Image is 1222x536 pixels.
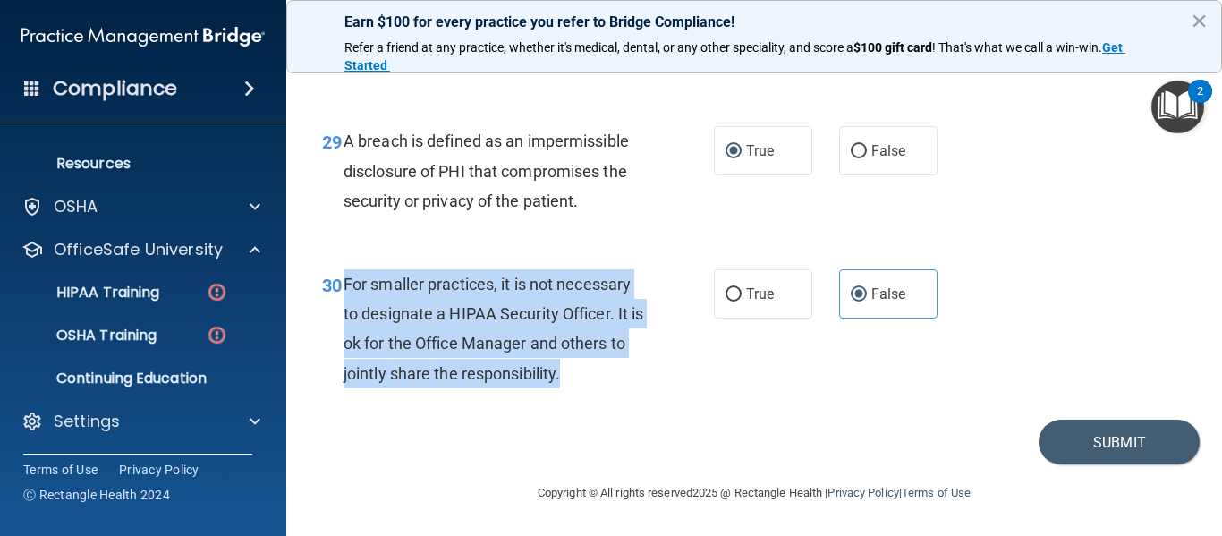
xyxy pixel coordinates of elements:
span: False [871,285,906,302]
span: ! That's what we call a win-win. [932,40,1102,55]
a: OfficeSafe University [21,239,260,260]
strong: $100 gift card [853,40,932,55]
img: PMB logo [21,19,265,55]
p: Earn $100 for every practice you refer to Bridge Compliance! [344,13,1164,30]
span: For smaller practices, it is not necessary to designate a HIPAA Security Officer. It is ok for th... [344,275,643,383]
div: Copyright © All rights reserved 2025 @ Rectangle Health | | [428,464,1081,522]
input: True [726,145,742,158]
input: True [726,288,742,302]
a: Privacy Policy [119,461,199,479]
span: Refer a friend at any practice, whether it's medical, dental, or any other speciality, and score a [344,40,853,55]
a: Terms of Use [902,486,971,499]
p: HIPAA Training [12,284,159,302]
span: 29 [322,132,342,153]
button: Submit [1039,420,1200,465]
input: False [851,288,867,302]
span: True [746,285,774,302]
span: 30 [322,275,342,296]
input: False [851,145,867,158]
button: Open Resource Center, 2 new notifications [1151,81,1204,133]
p: OfficeSafe University [54,239,223,260]
a: Settings [21,411,260,432]
p: Continuing Education [12,370,256,387]
p: Settings [54,411,120,432]
div: 2 [1197,91,1203,115]
a: OSHA [21,196,260,217]
img: danger-circle.6113f641.png [206,281,228,303]
button: Close [1191,6,1208,35]
h4: Compliance [53,76,177,101]
span: Ⓒ Rectangle Health 2024 [23,486,170,504]
span: True [746,142,774,159]
span: A breach is defined as an impermissible disclosure of PHI that compromises the security or privac... [344,132,629,209]
a: Privacy Policy [827,486,898,499]
p: Resources [12,155,256,173]
p: OSHA Training [12,327,157,345]
a: Terms of Use [23,461,98,479]
span: False [871,142,906,159]
p: OSHA [54,196,98,217]
img: danger-circle.6113f641.png [206,324,228,346]
a: Get Started [344,40,1125,72]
